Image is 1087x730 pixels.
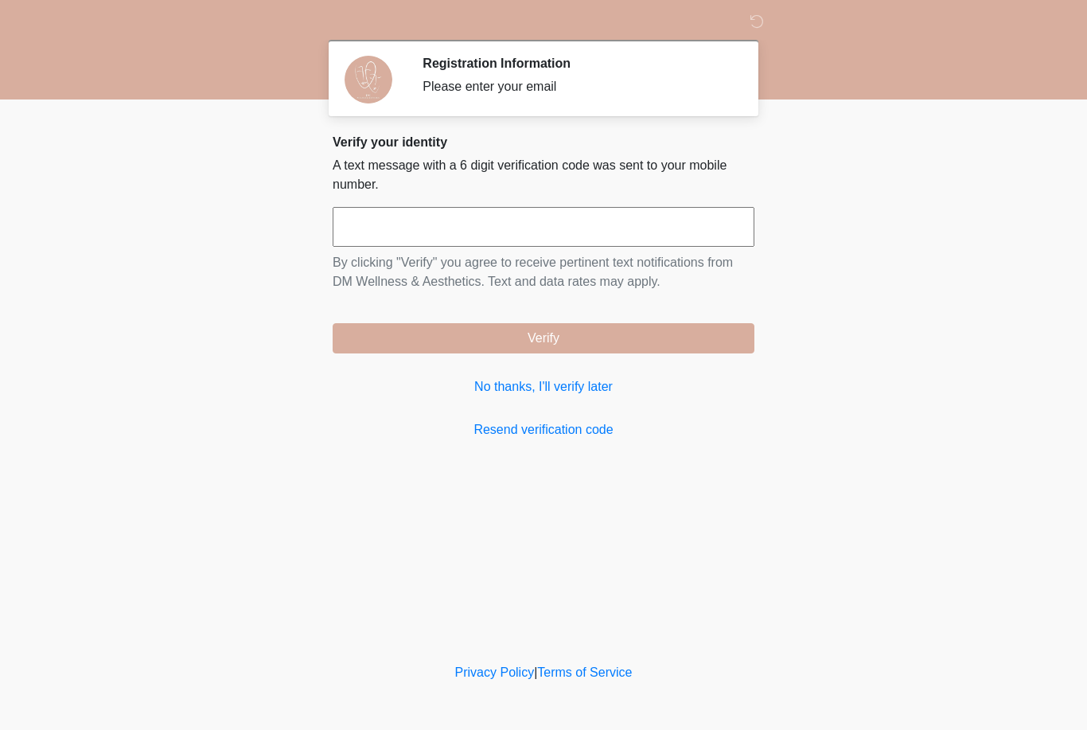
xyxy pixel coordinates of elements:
[423,77,731,96] div: Please enter your email
[333,420,754,439] a: Resend verification code
[345,56,392,103] img: Agent Avatar
[333,377,754,396] a: No thanks, I'll verify later
[333,156,754,194] p: A text message with a 6 digit verification code was sent to your mobile number.
[317,12,337,32] img: DM Wellness & Aesthetics Logo
[333,323,754,353] button: Verify
[534,666,537,679] a: |
[455,666,535,679] a: Privacy Policy
[333,135,754,150] h2: Verify your identity
[333,253,754,291] p: By clicking "Verify" you agree to receive pertinent text notifications from DM Wellness & Aesthet...
[537,666,632,679] a: Terms of Service
[423,56,731,71] h2: Registration Information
